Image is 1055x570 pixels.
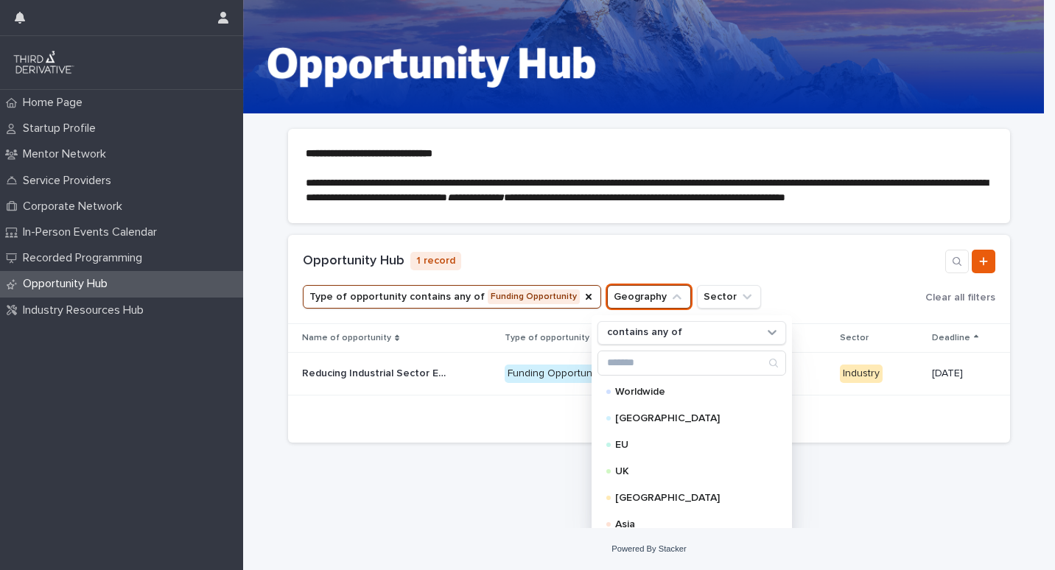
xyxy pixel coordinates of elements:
p: In-Person Events Calendar [17,225,169,239]
p: Asia [615,519,763,529]
p: [GEOGRAPHIC_DATA] [615,493,763,503]
p: Service Providers [17,174,123,188]
p: Industry Resources Hub [17,303,155,317]
p: Type of opportunity [505,330,589,346]
a: Add new record [972,250,995,273]
div: Industry [840,365,883,383]
button: Geography [607,285,691,309]
p: Reducing Industrial Sector Emissions in Pennsylvania (RISE PA) Medium- and Large-scale Awards [302,365,452,380]
a: Powered By Stacker [611,544,686,553]
div: Funding Opportunity [505,365,606,383]
p: Startup Profile [17,122,108,136]
button: Clear all filters [919,286,995,309]
p: Sector [840,330,869,346]
h1: Opportunity Hub [303,253,404,270]
p: [GEOGRAPHIC_DATA] [615,413,763,423]
p: Mentor Network [17,147,118,161]
tr: Reducing Industrial Sector Emissions in [US_STATE] (RISE PA) Medium- and Large-scale AwardsReduci... [288,352,1010,395]
div: Search [597,351,786,376]
input: Search [598,351,785,375]
p: Opportunity Hub [17,277,119,291]
p: contains any of [607,326,682,339]
p: Recorded Programming [17,251,154,265]
p: 1 record [410,252,461,270]
p: Home Page [17,96,94,110]
button: Type of opportunity [303,285,601,309]
span: Clear all filters [925,292,995,303]
p: Worldwide [615,387,763,397]
img: q0dI35fxT46jIlCv2fcp [12,48,76,77]
p: Deadline [932,330,970,346]
button: Sector [697,285,761,309]
p: EU [615,440,763,450]
p: Corporate Network [17,200,134,214]
p: Name of opportunity [302,330,391,346]
p: [DATE] [932,367,996,380]
p: UK [615,466,763,476]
